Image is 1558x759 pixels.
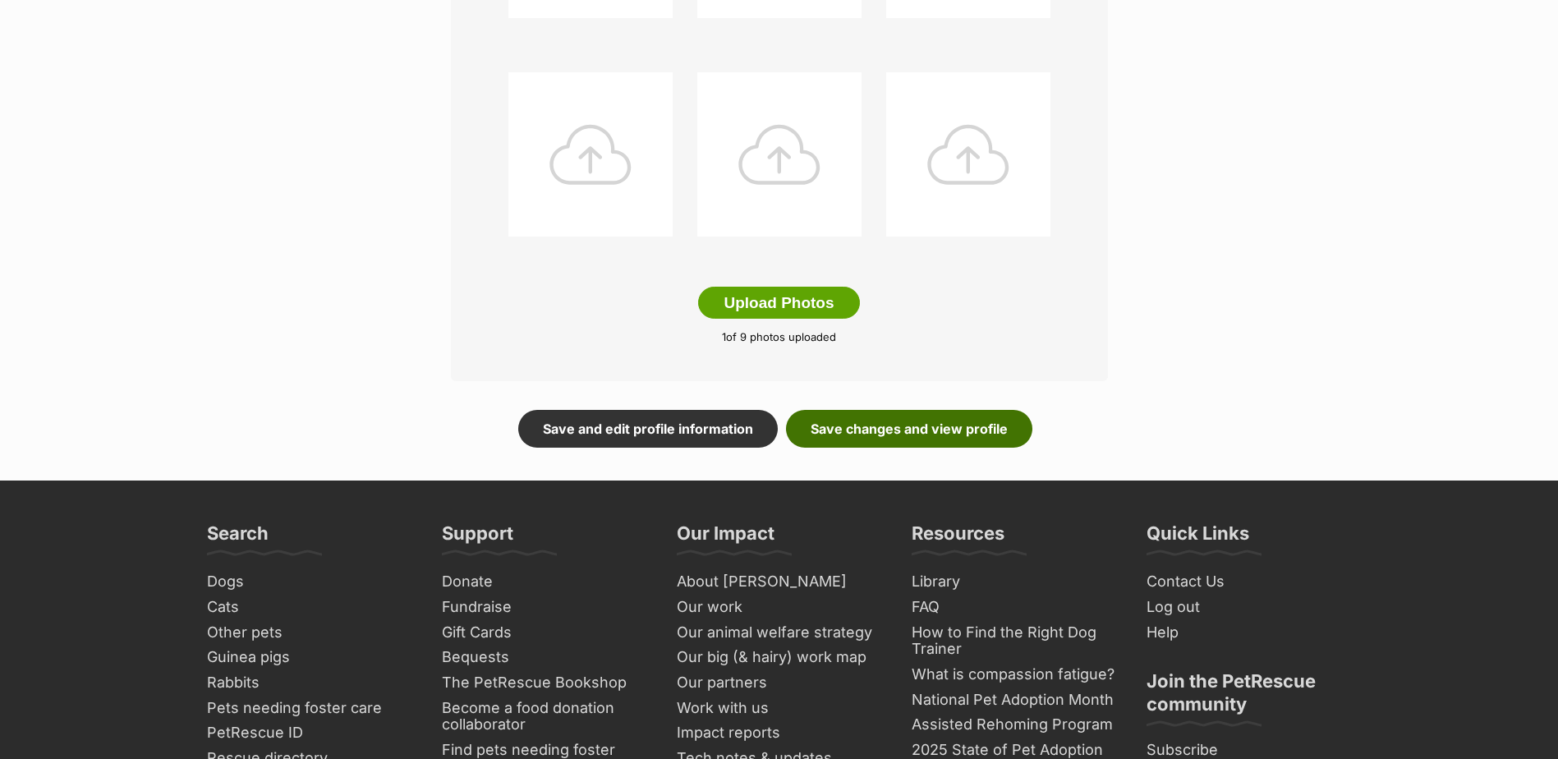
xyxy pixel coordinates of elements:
[200,569,419,595] a: Dogs
[1140,595,1358,620] a: Log out
[518,410,778,448] a: Save and edit profile information
[200,670,419,696] a: Rabbits
[670,670,889,696] a: Our partners
[200,696,419,721] a: Pets needing foster care
[1147,669,1352,725] h3: Join the PetRescue community
[722,330,726,343] span: 1
[435,670,654,696] a: The PetRescue Bookshop
[670,620,889,646] a: Our animal welfare strategy
[670,569,889,595] a: About [PERSON_NAME]
[442,522,513,554] h3: Support
[1140,620,1358,646] a: Help
[207,522,269,554] h3: Search
[435,595,654,620] a: Fundraise
[905,688,1124,713] a: National Pet Adoption Month
[912,522,1004,554] h3: Resources
[670,645,889,670] a: Our big (& hairy) work map
[200,645,419,670] a: Guinea pigs
[698,287,859,320] button: Upload Photos
[670,595,889,620] a: Our work
[905,712,1124,738] a: Assisted Rehoming Program
[905,620,1124,662] a: How to Find the Right Dog Trainer
[905,662,1124,688] a: What is compassion fatigue?
[200,595,419,620] a: Cats
[435,645,654,670] a: Bequests
[670,720,889,746] a: Impact reports
[200,620,419,646] a: Other pets
[786,410,1032,448] a: Save changes and view profile
[476,329,1083,346] p: of 9 photos uploaded
[435,620,654,646] a: Gift Cards
[670,696,889,721] a: Work with us
[905,595,1124,620] a: FAQ
[1147,522,1249,554] h3: Quick Links
[435,696,654,738] a: Become a food donation collaborator
[677,522,774,554] h3: Our Impact
[905,569,1124,595] a: Library
[200,720,419,746] a: PetRescue ID
[435,569,654,595] a: Donate
[1140,569,1358,595] a: Contact Us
